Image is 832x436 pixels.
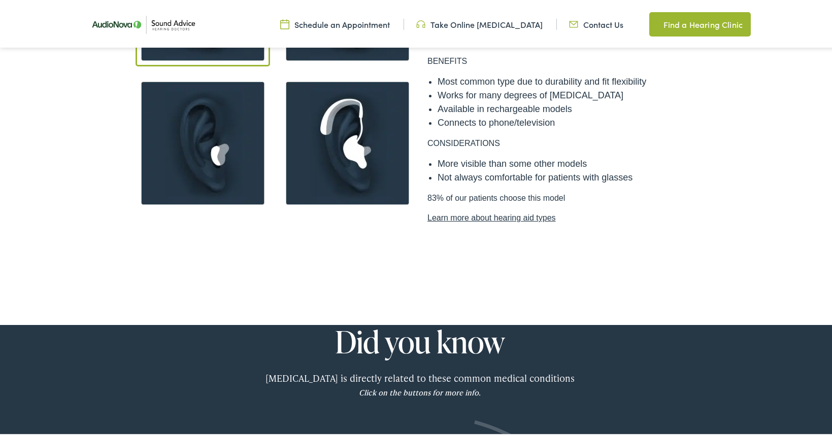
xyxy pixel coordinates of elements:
[438,114,702,128] li: Connects to phone/television
[280,17,390,28] a: Schedule an Appointment
[416,17,425,28] img: Headphone icon in a unique green color, suggesting audio-related services or features.
[427,135,702,148] p: CONSIDERATIONS
[280,17,289,28] img: Calendar icon in a unique green color, symbolizing scheduling or date-related features.
[138,323,702,356] h2: Did you know
[427,53,702,65] p: BENEFITS
[569,17,623,28] a: Contact Us
[569,17,578,28] img: Icon representing mail communication in a unique green color, indicative of contact or communicat...
[359,385,481,395] em: Click on the buttons for more info.
[438,155,702,169] li: More visible than some other models
[427,190,702,222] p: 83% of our patients choose this model
[649,16,658,28] img: Map pin icon in a unique green color, indicating location-related features or services.
[649,10,751,34] a: Find a Hearing Clinic
[416,17,543,28] a: Take Online [MEDICAL_DATA]
[438,87,702,100] li: Works for many degrees of [MEDICAL_DATA]
[438,100,702,114] li: Available in rechargeable models
[438,169,702,183] li: Not always comfortable for patients with glasses
[438,73,702,87] li: Most common type due to durability and fit flexibility
[138,369,702,397] p: [MEDICAL_DATA] is directly related to these common medical conditions
[427,210,702,222] a: Learn more about hearing aid types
